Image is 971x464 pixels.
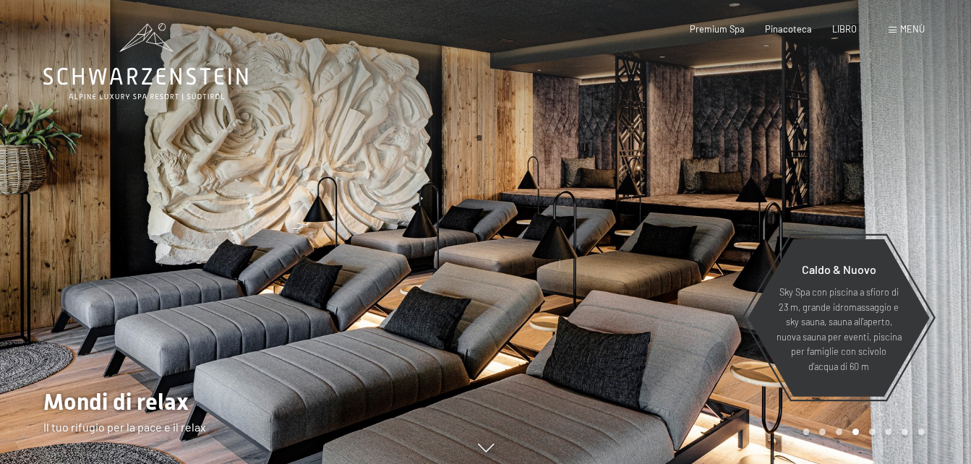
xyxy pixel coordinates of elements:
div: Giostra Pagina 6 [886,429,892,435]
a: Pinacoteca [765,23,812,35]
div: Giostra Pagina 7 [902,429,908,435]
div: Giostra Pagina 1 [803,429,810,435]
div: Carosello Pagina 5 [869,429,876,435]
a: LIBRO [832,23,857,35]
div: Impaginazione a carosello [798,429,925,435]
div: Giostra Pagina 3 [836,429,842,435]
div: Giostra Pagina 8 [918,429,925,435]
div: Giostra Pagina 2 [819,429,826,435]
div: Carosello Pagina 4 (Diapositiva corrente) [852,429,859,435]
p: Sky Spa con piscina a sfioro di 23 m, grande idromassaggio e sky sauna, sauna all'aperto, nuova s... [776,285,902,374]
span: Menù [900,23,925,35]
a: Caldo & Nuovo Sky Spa con piscina a sfioro di 23 m, grande idromassaggio e sky sauna, sauna all'a... [747,239,931,398]
span: Caldo & Nuovo [802,262,876,276]
a: Premium Spa [690,23,745,35]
